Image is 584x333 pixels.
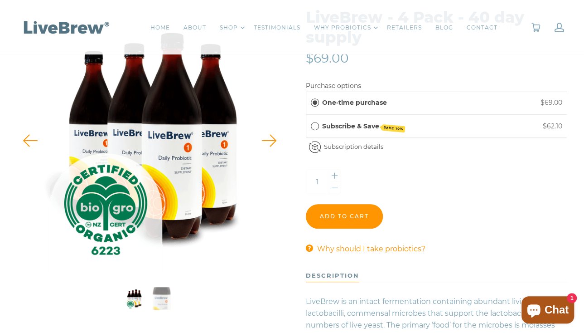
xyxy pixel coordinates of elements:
[541,98,562,107] span: $69.00
[311,98,319,108] div: One-time purchase
[519,296,577,326] inbox-online-store-chat: Shopify online store chat
[20,19,111,35] img: LiveBrew
[183,23,206,32] a: ABOUT
[435,23,453,32] a: BLOG
[322,98,387,108] label: One-time purchase
[314,23,371,32] a: WHY PROBIOTICS
[382,124,405,132] span: SAVE 10%
[306,170,329,194] input: Quantity
[220,23,238,32] a: SHOP
[254,23,300,32] a: TESTIMONIALS
[306,204,383,229] input: Add to cart
[150,23,170,32] a: HOME
[467,23,497,32] a: CONTACT
[543,122,562,130] span: $62.10
[317,245,425,253] span: Why should I take probiotics?
[306,82,361,90] label: Purchase options
[324,143,384,150] a: Subscription details
[322,121,405,131] label: Subscribe & Save
[387,23,422,32] a: RETAILERS
[306,269,359,282] div: description
[317,243,425,255] a: Why should I take probiotics?
[311,121,319,131] div: Subscribe & Save
[17,7,283,274] img: LiveBrew - 4 Pack - 40 day supply
[306,50,349,66] span: $69.00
